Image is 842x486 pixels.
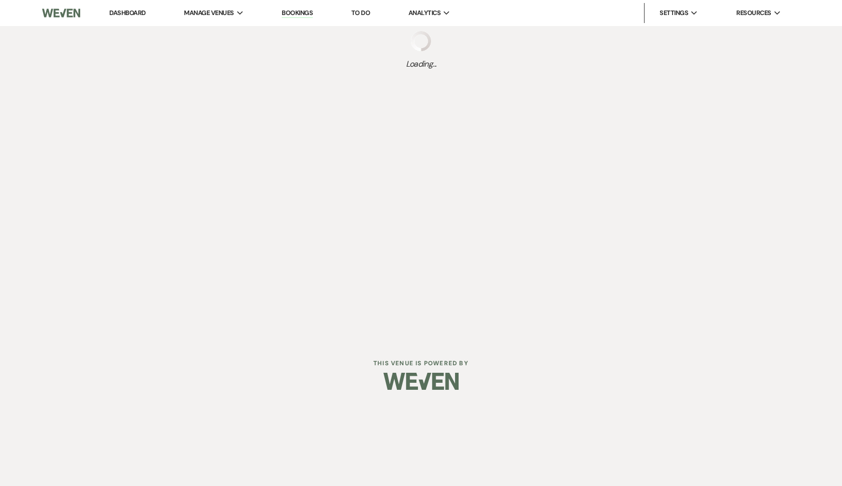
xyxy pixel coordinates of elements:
[408,8,441,18] span: Analytics
[42,3,80,24] img: Weven Logo
[109,9,145,17] a: Dashboard
[282,9,313,18] a: Bookings
[351,9,370,17] a: To Do
[406,58,437,70] span: Loading...
[184,8,234,18] span: Manage Venues
[660,8,688,18] span: Settings
[736,8,771,18] span: Resources
[383,364,459,399] img: Weven Logo
[411,31,431,51] img: loading spinner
